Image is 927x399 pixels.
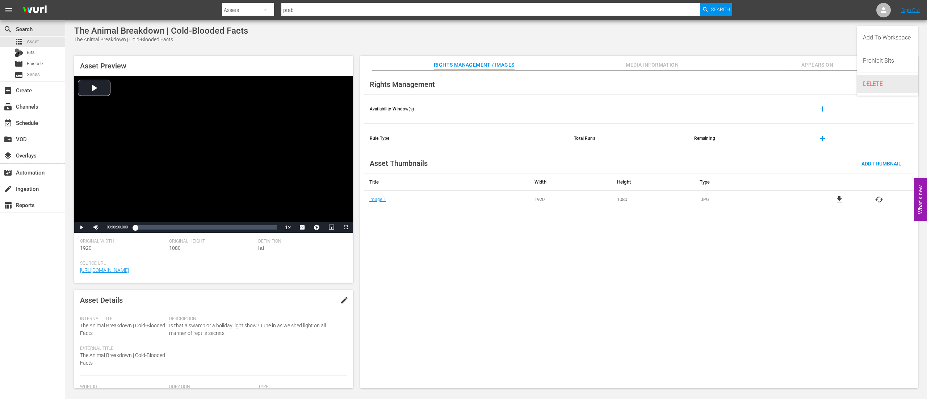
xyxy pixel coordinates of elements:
[688,124,808,153] th: Remaining
[370,80,435,89] span: Rights Management
[258,239,344,244] span: Definition
[80,296,123,304] span: Asset Details
[4,185,12,193] span: Ingestion
[281,222,295,233] button: Playback Rate
[258,384,344,390] span: Type
[612,191,694,208] td: 1080
[310,222,324,233] button: Jump To Time
[324,222,339,233] button: Picture-in-Picture
[625,60,679,70] span: Media Information
[4,25,12,34] span: Search
[14,49,23,57] div: Bits
[875,195,884,204] button: cached
[340,296,349,304] span: edit
[74,36,248,43] div: The Animal Breakdown | Cold-Blooded Facts
[863,29,912,46] div: Add To Workspace
[336,291,353,309] button: edit
[694,173,804,191] th: Type
[856,161,907,167] span: Add Thumbnail
[17,2,52,19] img: ans4CAIJ8jUAAAAAAAAAAAAAAAAAAAAAAAAgQb4GAAAAAAAAAAAAAAAAAAAAAAAAJMjXAAAAAAAAAAAAAAAAAAAAAAAAgAT5G...
[818,134,827,143] span: add
[80,346,165,352] span: External Title:
[4,6,13,14] span: menu
[80,316,165,322] span: Internal Title:
[80,352,165,366] span: The Animal Breakdown | Cold-Blooded Facts
[80,384,165,390] span: Wurl Id
[4,102,12,111] span: Channels
[863,52,912,70] div: Prohibit Bits
[14,59,23,68] span: Episode
[27,49,35,56] span: Bits
[612,173,694,191] th: Height
[529,191,612,208] td: 1920
[14,71,23,79] span: Series
[856,157,907,170] button: Add Thumbnail
[169,239,255,244] span: Original Height
[74,26,248,36] div: The Animal Breakdown | Cold-Blooded Facts
[295,222,310,233] button: Captions
[169,245,181,251] span: 1080
[434,60,514,70] span: Rights Management / Images
[711,3,730,16] span: Search
[4,201,12,210] span: Reports
[863,75,912,93] div: DELETE
[529,173,612,191] th: Width
[914,178,927,221] button: Open Feedback Widget
[107,225,128,229] span: 00:00:00.000
[4,151,12,160] span: Overlays
[27,60,43,67] span: Episode
[80,62,126,70] span: Asset Preview
[364,124,568,153] th: Rule Type
[4,86,12,95] span: Create
[339,222,353,233] button: Fullscreen
[369,197,386,202] a: Image 1
[814,100,831,118] button: add
[80,261,344,266] span: Source Url
[370,159,428,168] span: Asset Thumbnails
[4,168,12,177] span: Automation
[835,195,844,204] a: file_download
[814,130,831,147] button: add
[74,222,89,233] button: Play
[4,119,12,127] span: Schedule
[80,267,129,273] a: [URL][DOMAIN_NAME]
[790,60,844,70] span: Appears On
[364,173,529,191] th: Title
[4,135,12,144] span: VOD
[818,105,827,113] span: add
[14,37,23,46] span: Asset
[169,384,255,390] span: Duration
[700,3,732,16] button: Search
[89,222,103,233] button: Mute
[169,322,344,337] span: Is that a swamp or a holiday light show? Tune in as we shed light on all manner of reptile secrets!
[80,245,92,251] span: 1920
[80,239,165,244] span: Original Width
[27,38,39,45] span: Asset
[135,225,277,230] div: Progress Bar
[258,245,264,251] span: hd
[568,124,688,153] th: Total Runs
[169,316,344,322] span: Description:
[364,94,568,124] th: Availability Window(s)
[80,323,165,336] span: The Animal Breakdown | Cold-Blooded Facts
[74,76,353,233] div: Video Player
[694,191,804,208] td: .JPG
[901,7,920,13] a: Sign Out
[27,71,40,78] span: Series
